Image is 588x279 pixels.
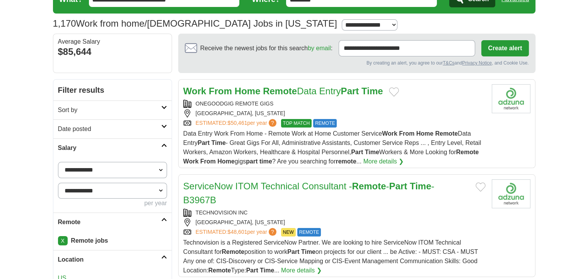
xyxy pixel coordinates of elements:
[53,80,172,100] h2: Filter results
[53,250,172,269] a: Location
[185,60,529,66] div: By creating an alert, you agree to our and , and Cookie Use.
[308,45,331,51] a: by email
[476,182,486,192] button: Add to favorite jobs
[53,17,76,31] span: 1,170
[183,209,486,217] div: TECHNOVISION INC
[389,181,407,191] strong: Part
[281,228,296,236] span: NEW
[58,218,161,227] h2: Remote
[183,218,486,226] div: [GEOGRAPHIC_DATA], [US_STATE]
[183,239,478,274] span: Technovision is a Registered ServiceNow Partner. We are looking to hire ServiceNow ITOM Technical...
[481,40,528,56] button: Create alert
[183,158,199,165] strong: Work
[58,105,161,115] h2: Sort by
[200,44,332,53] span: Receive the newest jobs for this search :
[281,266,322,275] a: More details ❯
[263,86,297,96] strong: Remote
[336,158,356,165] strong: remote
[200,158,216,165] strong: From
[313,119,337,128] span: REMOTE
[58,236,68,245] a: X
[416,130,433,137] strong: Home
[382,130,397,137] strong: Work
[183,86,206,96] strong: Work
[217,158,234,165] strong: Home
[183,130,481,165] span: Data Entry Work From Home - Remote Work at Home Customer Service Data Entry - Great Gigs For All,...
[462,60,492,66] a: Privacy Notice
[389,87,399,97] button: Add to favorite jobs
[297,228,321,236] span: REMOTE
[361,86,383,96] strong: Time
[443,60,454,66] a: T&Cs
[352,181,386,191] strong: Remote
[183,181,435,205] a: ServiceNow ITOM Technical Consultant -Remote-Part Time- B3967B
[58,124,161,134] h2: Date posted
[228,229,247,235] span: $48,601
[198,139,210,146] strong: Part
[53,18,337,29] h1: Work from home/[DEMOGRAPHIC_DATA] Jobs in [US_STATE]
[259,158,272,165] strong: time
[211,139,226,146] strong: Time
[58,39,167,45] div: Average Salary
[269,119,276,127] span: ?
[58,45,167,59] div: $85,644
[53,213,172,231] a: Remote
[58,199,167,208] div: per year
[183,100,486,108] div: ONEGOODGIG REMOTE GIGS
[365,149,379,155] strong: Time
[53,138,172,157] a: Salary
[58,143,161,153] h2: Salary
[246,267,258,274] strong: Part
[492,84,530,113] img: Company logo
[410,181,431,191] strong: Time
[183,109,486,117] div: [GEOGRAPHIC_DATA], [US_STATE]
[53,119,172,138] a: Date posted
[435,130,458,137] strong: Remote
[222,248,244,255] strong: Remote
[301,248,315,255] strong: Time
[228,120,247,126] span: $50,461
[456,149,479,155] strong: Remote
[281,119,312,128] span: TOP MATCH
[492,179,530,208] img: Technovision logo
[183,86,383,96] a: Work From Home RemoteData EntryPart Time
[235,86,261,96] strong: Home
[53,100,172,119] a: Sort by
[58,255,161,264] h2: Location
[208,267,231,274] strong: Remote
[209,86,232,96] strong: From
[341,86,359,96] strong: Part
[399,130,414,137] strong: From
[196,119,278,128] a: ESTIMATED:$50,461per year?
[287,248,299,255] strong: Part
[71,237,108,244] strong: Remote jobs
[363,157,404,166] a: More details ❯
[260,267,274,274] strong: Time
[351,149,363,155] strong: Part
[196,228,278,236] a: ESTIMATED:$48,601per year?
[269,228,276,236] span: ?
[246,158,257,165] strong: part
